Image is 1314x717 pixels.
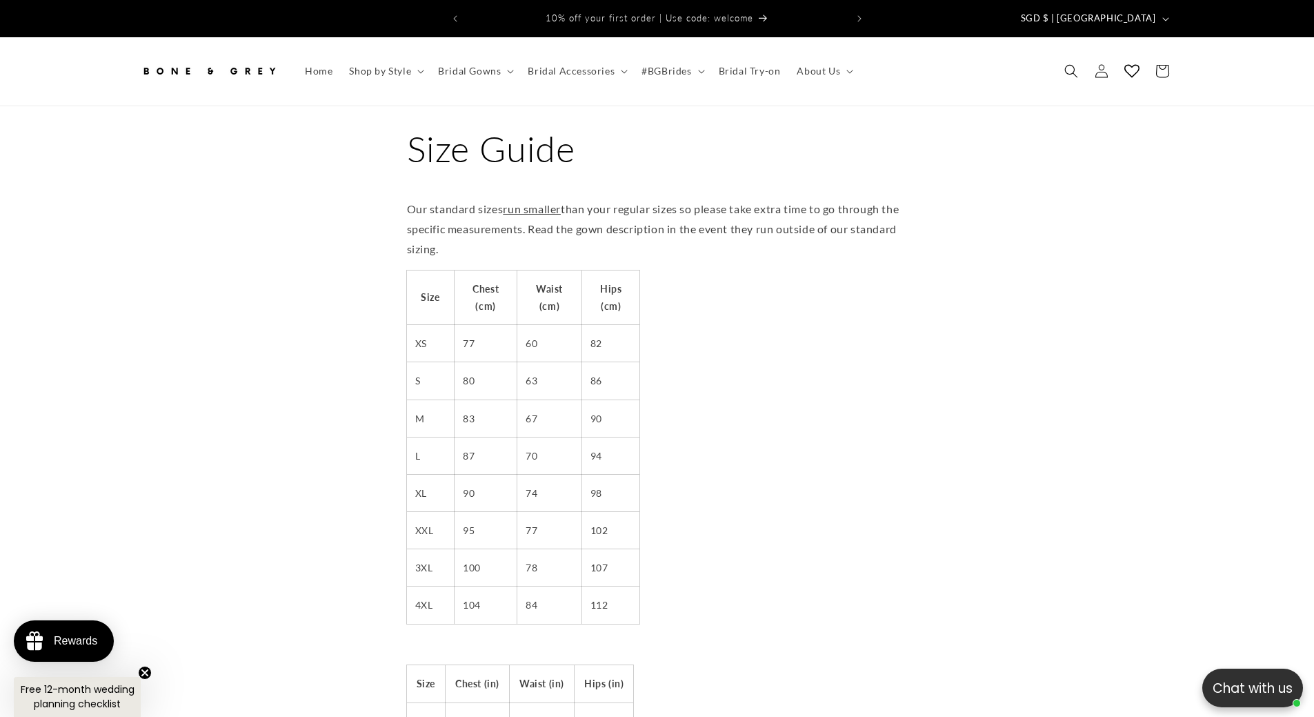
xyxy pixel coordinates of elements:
td: XS [407,325,455,362]
td: 84 [517,587,582,624]
summary: #BGBrides [633,57,710,86]
span: 10% off your first order | Use code: welcome [546,12,753,23]
a: Bone and Grey Bridal [135,51,283,92]
td: 78 [517,549,582,587]
td: 80 [455,362,517,400]
span: Free 12-month wedding planning checklist [21,682,135,711]
span: Bridal Accessories [528,65,615,77]
td: 77 [455,325,517,362]
span: Bridal Try-on [719,65,781,77]
td: 86 [581,362,639,400]
summary: Bridal Accessories [519,57,633,86]
td: 67 [517,400,582,437]
td: 74 [517,474,582,511]
th: Hips (in) [574,665,633,703]
th: Size [407,665,446,703]
td: 90 [581,400,639,437]
span: Bridal Gowns [438,65,501,77]
button: SGD $ | [GEOGRAPHIC_DATA] [1013,6,1175,32]
td: 104 [455,587,517,624]
td: XXL [407,512,455,549]
span: #BGBrides [641,65,691,77]
td: XL [407,474,455,511]
td: 107 [581,549,639,587]
td: 95 [455,512,517,549]
th: Chest (in) [445,665,509,703]
span: SGD $ | [GEOGRAPHIC_DATA] [1021,12,1156,26]
td: 90 [455,474,517,511]
div: Free 12-month wedding planning checklistClose teaser [14,677,141,717]
span: run smaller [503,202,561,215]
td: 70 [517,437,582,474]
td: 3XL [407,549,455,587]
h1: Size Guide [407,126,908,173]
summary: Search [1056,56,1086,86]
td: 102 [581,512,639,549]
span: Shop by Style [349,65,411,77]
td: 94 [581,437,639,474]
th: Waist (in) [509,665,574,703]
span: About Us [797,65,840,77]
td: M [407,400,455,437]
summary: About Us [788,57,859,86]
th: Chest (cm) [455,271,517,325]
span: Home [305,65,332,77]
td: 77 [517,512,582,549]
div: Rewards [54,635,97,647]
td: 60 [517,325,582,362]
td: 100 [455,549,517,587]
td: 98 [581,474,639,511]
button: Close teaser [138,666,152,680]
a: Bridal Try-on [710,57,789,86]
td: 83 [455,400,517,437]
td: 63 [517,362,582,400]
th: Size [407,271,455,325]
summary: Shop by Style [341,57,430,86]
button: Next announcement [844,6,875,32]
th: Hips (cm) [581,271,639,325]
td: 87 [455,437,517,474]
p: Chat with us [1202,678,1303,698]
summary: Bridal Gowns [430,57,519,86]
td: 112 [581,587,639,624]
td: 4XL [407,587,455,624]
button: Previous announcement [440,6,470,32]
button: Open chatbox [1202,669,1303,707]
p: Our standard sizes than your regular sizes so please take extra time to go through the specific m... [407,199,908,259]
a: Home [297,57,341,86]
td: 82 [581,325,639,362]
td: L [407,437,455,474]
th: Waist (cm) [517,271,582,325]
img: Bone and Grey Bridal [140,56,278,86]
td: S [407,362,455,400]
